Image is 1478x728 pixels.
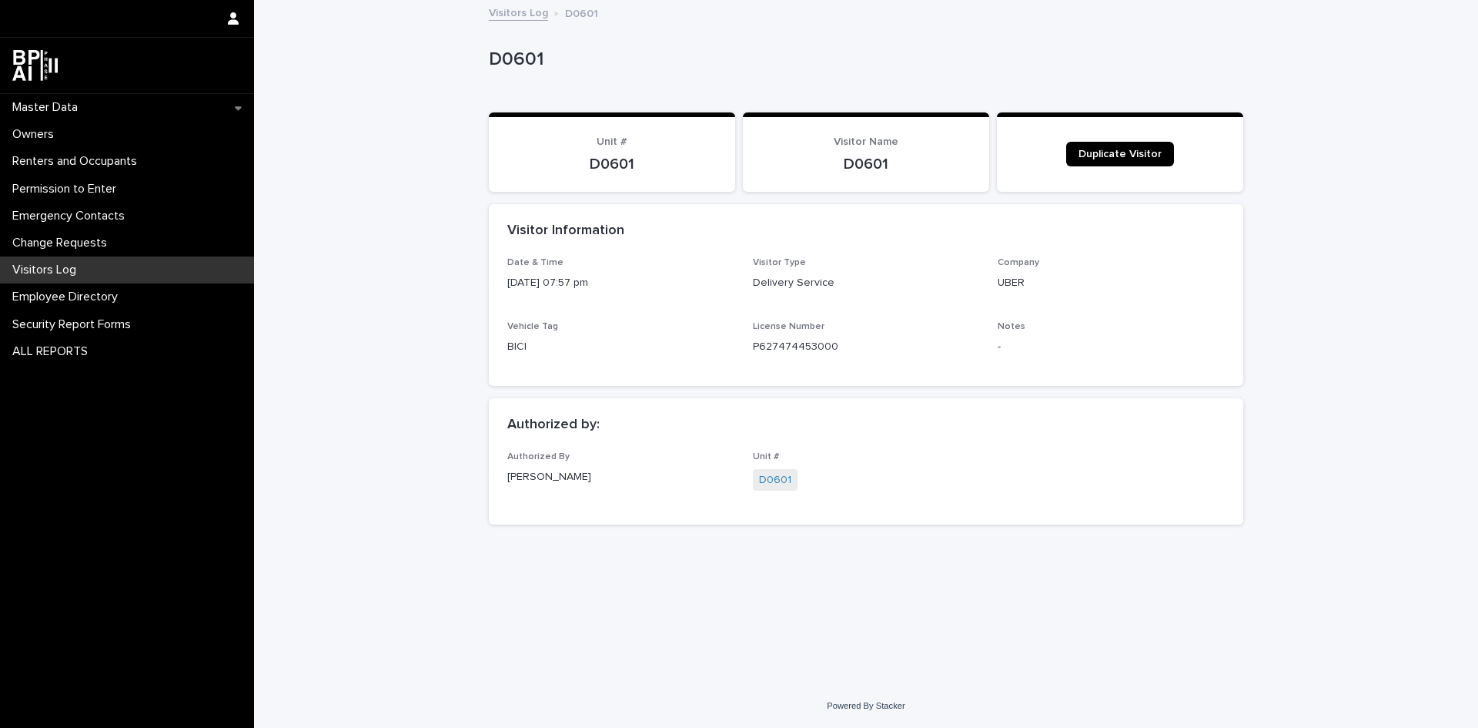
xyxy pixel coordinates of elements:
a: Duplicate Visitor [1066,142,1174,166]
p: Security Report Forms [6,317,143,332]
a: Powered By Stacker [827,701,905,710]
a: Visitors Log [489,3,548,21]
p: D0601 [565,4,598,21]
span: License Number [753,322,824,331]
span: Visitor Name [834,136,898,147]
p: Delivery Service [753,275,980,291]
p: Renters and Occupants [6,154,149,169]
p: D0601 [489,49,1237,71]
p: Master Data [6,100,90,115]
img: dwgmcNfxSF6WIOOXiGgu [12,50,58,81]
h2: Visitor Information [507,223,624,240]
p: D0601 [761,155,971,173]
p: D0601 [507,155,717,173]
h2: Authorized by: [507,417,600,434]
span: Visitor Type [753,258,806,267]
span: Company [998,258,1039,267]
p: [DATE] 07:57 pm [507,275,734,291]
span: Duplicate Visitor [1078,149,1162,159]
p: [PERSON_NAME] [507,469,734,485]
span: Authorized By [507,452,570,461]
p: Emergency Contacts [6,209,137,223]
p: Visitors Log [6,263,89,277]
span: Unit # [597,136,627,147]
p: Owners [6,127,66,142]
p: P627474453000 [753,339,980,355]
p: Permission to Enter [6,182,129,196]
p: BICI [507,339,734,355]
p: Change Requests [6,236,119,250]
span: Notes [998,322,1025,331]
p: Employee Directory [6,290,130,304]
p: UBER [998,275,1225,291]
span: Unit # [753,452,779,461]
p: - [998,339,1225,355]
p: ALL REPORTS [6,344,100,359]
span: Date & Time [507,258,563,267]
a: D0601 [759,472,791,488]
span: Vehicle Tag [507,322,558,331]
